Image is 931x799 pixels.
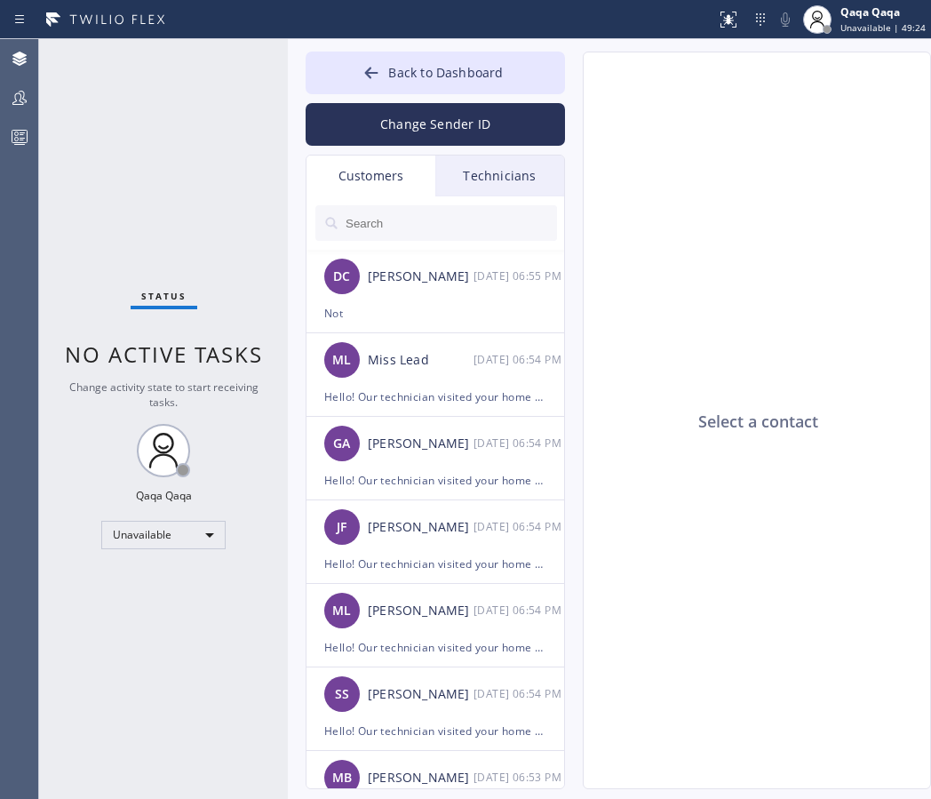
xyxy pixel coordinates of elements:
[332,768,352,788] span: MB
[473,349,566,370] div: 09/10/2025 9:54 AM
[306,52,565,94] button: Back to Dashboard
[840,21,926,34] span: Unavailable | 49:24
[141,290,187,302] span: Status
[306,103,565,146] button: Change Sender ID
[368,601,473,621] div: [PERSON_NAME]
[333,267,350,287] span: DC
[324,721,546,741] div: Hello! Our technician visited your home [DATE]. How was your experience? Please leave a rating fr...
[368,517,473,538] div: [PERSON_NAME]
[335,684,349,705] span: SS
[65,340,263,369] span: No active tasks
[324,470,546,491] div: Hello! Our technician visited your home [DATE]. How was your experience? Please leave a rating fr...
[332,601,351,621] span: ML
[368,434,473,454] div: [PERSON_NAME]
[332,350,351,371] span: ML
[101,521,226,549] div: Unavailable
[136,488,192,503] div: Qaqa Qaqa
[324,303,546,324] div: Not
[337,517,346,538] span: JF
[473,516,566,537] div: 09/10/2025 9:54 AM
[324,554,546,574] div: Hello! Our technician visited your home [DATE]. How was your experience? Please leave a rating fr...
[473,600,566,620] div: 09/10/2025 9:54 AM
[773,7,798,32] button: Mute
[368,350,473,371] div: Miss Lead
[840,4,926,20] div: Qaqa Qaqa
[368,768,473,788] div: [PERSON_NAME]
[435,156,564,196] div: Technicians
[473,683,566,704] div: 09/10/2025 9:54 AM
[473,767,566,787] div: 09/10/2025 9:53 AM
[368,267,473,287] div: [PERSON_NAME]
[333,434,350,454] span: GA
[69,380,259,410] span: Change activity state to start receiving tasks.
[306,156,435,196] div: Customers
[368,684,473,705] div: [PERSON_NAME]
[344,205,557,241] input: Search
[324,637,546,658] div: Hello! Our technician visited your home [DATE]. How was your experience? Please leave a rating fr...
[473,433,566,453] div: 09/10/2025 9:54 AM
[473,266,566,286] div: 09/10/2025 9:55 AM
[324,387,546,407] div: Hello! Our technician visited your home [DATE]. How was your experience? Please leave a rating fr...
[388,64,503,81] span: Back to Dashboard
